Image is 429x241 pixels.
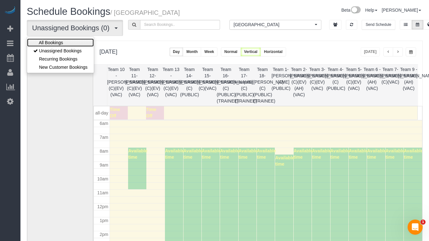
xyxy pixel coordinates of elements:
[169,47,183,56] button: Day
[381,65,399,106] th: Team 7- [PERSON_NAME] (C)(VAC)
[183,148,203,160] span: Available time
[367,148,386,160] span: Available time
[162,65,180,106] th: Team 13 - [PERSON_NAME] (C)(EV)(VAC)
[125,65,144,106] th: Team 11- [PERSON_NAME] (C)(EV)(VAC)
[100,218,108,223] span: 1pm
[32,24,113,32] span: Unassigned Bookings (0)
[350,6,361,15] img: New interface
[341,8,361,13] a: Beta
[202,148,221,160] span: Available time
[261,47,286,56] button: Horizontal
[290,65,308,106] th: Team 2- [PERSON_NAME] (C)(EV)(AH)(VAC)
[312,148,331,160] span: Available time
[386,148,405,160] span: Available time
[110,9,180,16] small: / [GEOGRAPHIC_DATA]
[144,65,162,106] th: Team 12- [PERSON_NAME] (C)(EV)(VAC)
[165,148,184,160] span: Available time
[399,65,418,106] th: Team 9 - [PERSON_NAME] (AH)(VAC)
[345,65,363,106] th: Team 5- [PERSON_NAME] (C)(EV)(VAC)
[408,220,423,235] iframe: Intercom live chat
[183,47,201,56] button: Month
[201,47,217,56] button: Week
[234,21,313,28] span: [GEOGRAPHIC_DATA]
[229,20,321,30] ol: All Locations
[27,63,94,71] a: New Customer Bookings
[100,121,108,126] span: 6am
[221,47,241,56] button: Normal
[180,65,198,106] th: Team 14- [PERSON_NAME] (C)(PUBLIC)
[229,20,321,30] button: [GEOGRAPHIC_DATA]
[97,204,108,209] span: 12pm
[253,65,272,106] th: Team 18- [PERSON_NAME] (C)(PUBLIC)(TRAINEE)
[198,65,217,106] th: Team 15- [PERSON_NAME] (C)(VAC)
[363,65,381,106] th: Team 6 - [PERSON_NAME] (AH)(VAC)
[308,65,326,106] th: Team 3- [PERSON_NAME] (C)(EV)(VAC)
[349,148,368,160] span: Available time
[97,176,108,181] span: 10am
[146,107,156,118] span: Time Off
[107,65,125,106] th: Team 10 - [PERSON_NAME] (C)(EV)(VAC)
[361,47,380,56] button: [DATE]
[294,148,313,160] span: Available time
[27,20,123,36] button: Unassigned Bookings (0)
[97,190,108,195] span: 11am
[239,148,258,160] span: Available time
[326,65,345,106] th: Team 4- [PERSON_NAME] (C)(PUBLIC)
[362,20,395,30] button: Send Schedule
[100,135,108,140] span: 7am
[272,65,290,106] th: Team 1- [PERSON_NAME] (C)(PUBLIC)
[382,8,421,13] a: [PERSON_NAME]
[257,148,276,160] span: Available time
[217,65,235,106] th: Team 16- [PERSON_NAME] (C)(PUBLIC)(TRAINEE)
[100,149,108,154] span: 8am
[100,232,108,237] span: 2pm
[27,47,94,55] a: Unassigned Bookings
[404,148,423,160] span: Available time
[4,6,16,15] img: Automaid Logo
[330,148,350,160] span: Available time
[99,47,117,55] h2: [DATE]
[27,6,110,17] span: Schedule Bookings
[365,8,377,13] a: Help
[240,47,261,56] button: Vertical
[100,162,108,168] span: 9am
[27,38,94,47] a: All Bookings
[220,148,239,160] span: Available time
[235,65,253,106] th: Team 17- Marquise (C)(PUBLIC)(TRAINEE)
[27,55,94,63] a: Recurring Bookings
[128,148,147,160] span: Available time
[421,220,426,225] span: 1
[140,20,220,30] input: Search Bookings..
[275,155,294,167] span: Available time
